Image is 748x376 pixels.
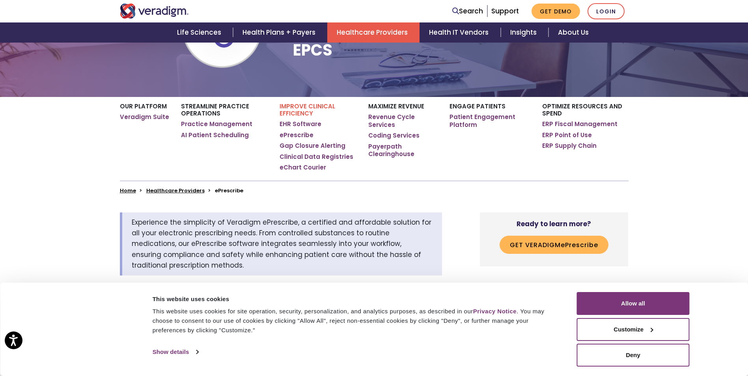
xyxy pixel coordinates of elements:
a: Gap Closure Alerting [280,142,345,150]
a: ePrescribe [280,131,313,139]
a: Show details [153,346,198,358]
a: eChart Courier [280,164,326,171]
a: AI Patient Scheduling [181,131,249,139]
a: Practice Management [181,120,252,128]
a: Search [452,6,483,17]
a: Healthcare Providers [327,22,420,43]
iframe: Drift Chat Widget [709,337,739,367]
a: Veradigm Suite [120,113,169,121]
div: This website uses cookies for site operation, security, personalization, and analytics purposes, ... [153,307,559,335]
a: ERP Supply Chain [542,142,597,150]
strong: Ready to learn more? [517,219,591,229]
button: Deny [577,344,690,367]
h1: ePrescribe - Electronic Prescribing with EPCS [293,22,628,60]
a: Health IT Vendors [420,22,500,43]
a: Life Sciences [168,22,233,43]
a: Home [120,187,136,194]
button: Get VeradigmePrescribe [500,236,608,254]
a: Coding Services [368,132,420,140]
a: ERP Point of Use [542,131,592,139]
span: Experience the simplicity of Veradigm ePrescribe, a certified and affordable solution for all you... [132,218,431,270]
img: Veradigm logo [120,4,189,19]
a: EHR Software [280,120,321,128]
a: Privacy Notice [473,308,517,315]
a: Support [491,6,519,16]
button: Customize [577,318,690,341]
a: Clinical Data Registries [280,153,353,161]
a: Healthcare Providers [146,187,205,194]
button: Allow all [577,292,690,315]
a: Payerpath Clearinghouse [368,143,437,158]
a: ERP Fiscal Management [542,120,617,128]
a: About Us [548,22,598,43]
a: Insights [501,22,548,43]
a: Revenue Cycle Services [368,113,437,128]
a: Health Plans + Payers [233,22,327,43]
a: Get Demo [532,4,580,19]
a: Login [588,3,625,19]
div: This website uses cookies [153,294,559,304]
a: Patient Engagement Platform [450,113,530,128]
